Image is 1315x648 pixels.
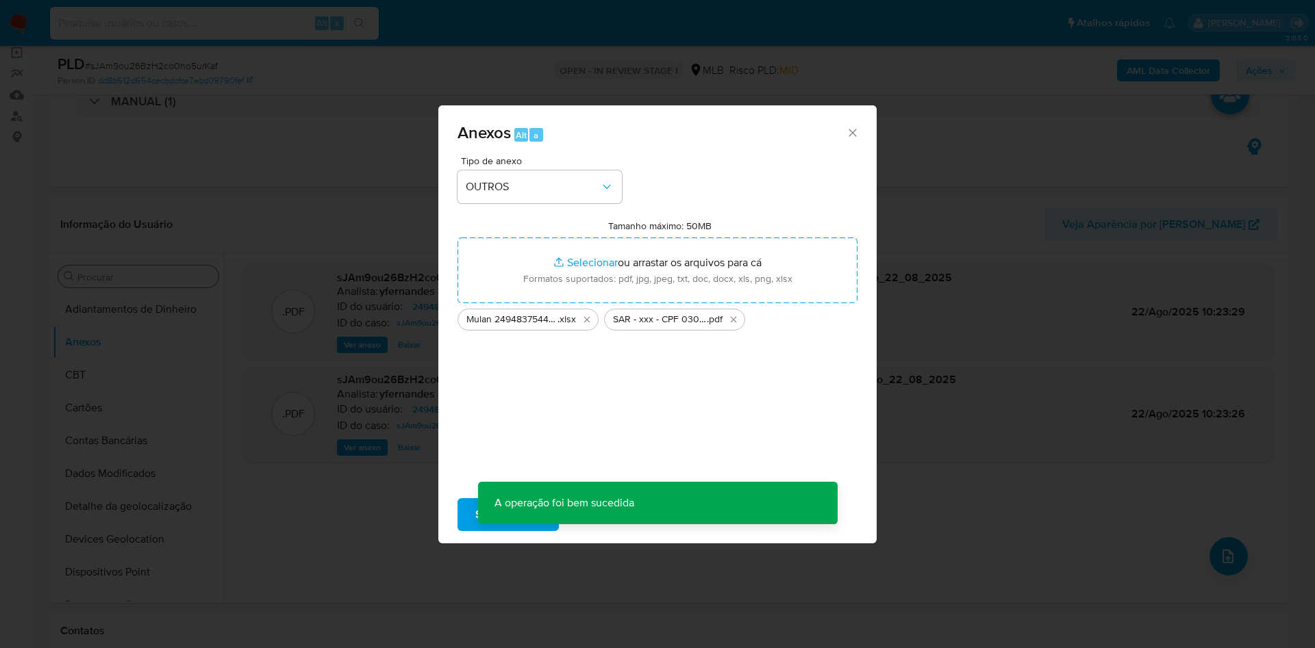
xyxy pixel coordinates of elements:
ul: Arquivos selecionados [458,303,857,331]
button: Excluir Mulan 2494837544_2025_08_21_13_47_59.xlsx [579,311,595,328]
span: .pdf [707,313,723,326]
button: Fechar [846,126,858,138]
label: Tamanho máximo: 50MB [608,220,712,232]
p: A operação foi bem sucedida [478,482,651,524]
span: a [534,129,538,142]
span: SAR - xxx - CPF 03089329190 - [PERSON_NAME] [613,313,707,326]
span: Tipo de anexo [461,156,625,166]
span: Mulan 2494837544_2025_08_21_13_47_59 [466,313,558,326]
button: OUTROS [458,170,622,203]
button: Excluir SAR - xxx - CPF 03089329190 - FELIPE ANTONIO COUTO DE SOUZA.pdf [725,311,742,328]
span: Cancelar [582,500,627,530]
button: Subir arquivo [458,498,559,531]
span: OUTROS [466,180,600,194]
span: Anexos [458,120,511,144]
span: Subir arquivo [475,500,541,530]
span: Alt [516,129,527,142]
span: .xlsx [558,313,576,326]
